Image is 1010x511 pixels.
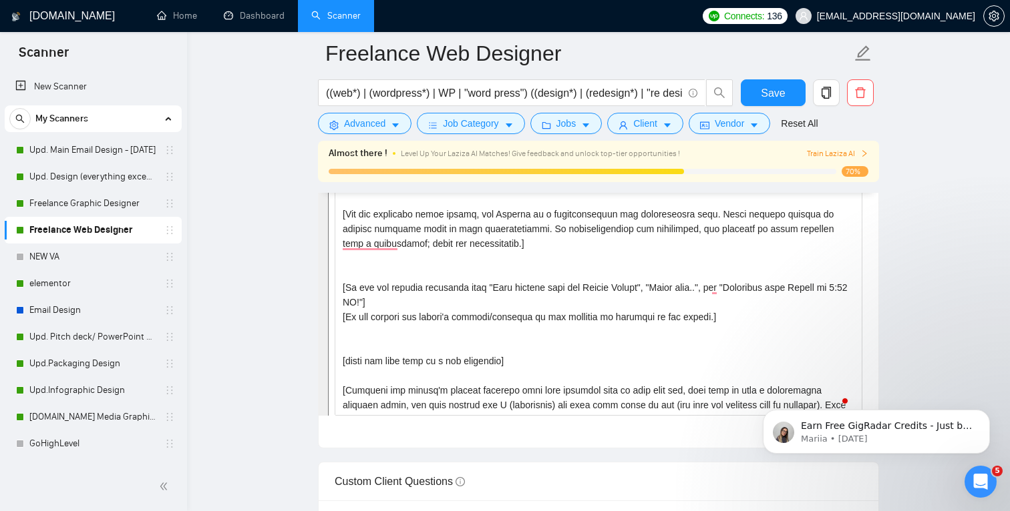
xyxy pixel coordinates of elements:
span: holder [164,332,175,342]
a: setting [983,11,1005,21]
span: Job Category [443,116,498,131]
button: idcardVendorcaret-down [689,113,770,134]
span: holder [164,171,175,182]
span: 136 [767,9,782,23]
span: delete [848,87,873,99]
button: Save [741,79,806,106]
span: 70% [842,166,868,177]
span: Almost there ! [329,146,387,161]
span: search [707,87,732,99]
iframe: Intercom live chat [965,466,997,498]
a: Upd. Main Email Design - [DATE] [29,137,156,163]
a: [DOMAIN_NAME] Media Graphics [29,404,156,430]
a: New Scanner [15,73,171,100]
span: 5 [992,466,1003,476]
a: elementor [29,270,156,297]
button: settingAdvancedcaret-down [318,113,411,134]
span: edit [854,45,872,62]
span: Vendor [715,116,744,131]
span: setting [329,120,339,130]
span: My Scanners [35,105,88,132]
span: holder [164,358,175,369]
span: info-circle [689,89,697,97]
span: caret-down [749,120,759,130]
iframe: Intercom notifications message [743,382,1010,475]
button: setting [983,5,1005,27]
button: search [9,108,31,129]
a: homeHome [157,10,197,21]
span: Client [633,116,657,131]
span: user [619,120,628,130]
span: holder [164,251,175,262]
button: delete [847,79,874,106]
img: upwork-logo.png [709,11,719,21]
span: bars [428,120,438,130]
button: copy [813,79,840,106]
span: copy [814,87,839,99]
a: NEW VA [29,243,156,270]
img: logo [11,6,21,27]
span: holder [164,198,175,209]
span: holder [164,278,175,289]
span: folder [542,120,551,130]
a: GoHighLevel [29,430,156,457]
button: Train Laziza AI [807,147,868,160]
span: Level Up Your Laziza AI Matches! Give feedback and unlock top-tier opportunities ! [401,149,680,158]
a: Upd.Ebook /magazine/brochure [29,457,156,484]
a: Upd. Pitch deck/ PowerPoint Designer [29,324,156,350]
a: Upd.Packaging Design [29,350,156,377]
span: holder [164,412,175,422]
button: folderJobscaret-down [530,113,603,134]
a: dashboardDashboard [224,10,285,21]
a: Reset All [781,116,818,131]
span: caret-down [663,120,672,130]
a: Email Design [29,297,156,324]
span: search [10,114,30,123]
span: right [860,149,868,157]
input: Search Freelance Jobs... [326,85,683,101]
span: Advanced [344,116,385,131]
span: caret-down [504,120,514,130]
a: Upd. Design (everything except unspecified) [29,163,156,190]
textarea: To enrich screen reader interactions, please activate Accessibility in Grammarly extension settings [335,115,862,416]
button: barsJob Categorycaret-down [417,113,524,134]
input: Scanner name... [325,37,852,70]
span: holder [164,225,175,235]
a: Upd.Infographic Design [29,377,156,404]
button: userClientcaret-down [607,113,683,134]
a: searchScanner [311,10,361,21]
span: holder [164,438,175,449]
a: Freelance Web Designer [29,217,156,243]
span: info-circle [456,477,465,486]
span: Jobs [556,116,576,131]
li: New Scanner [5,73,182,100]
a: Freelance Graphic Designer [29,190,156,217]
span: caret-down [391,120,400,130]
span: Custom Client Questions [335,476,465,487]
span: idcard [700,120,709,130]
span: double-left [159,480,172,493]
span: caret-down [581,120,591,130]
span: holder [164,385,175,396]
span: holder [164,145,175,155]
span: Connects: [724,9,764,23]
button: search [706,79,733,106]
span: holder [164,305,175,316]
span: Scanner [8,43,79,71]
span: user [799,11,808,21]
span: Save [761,85,785,101]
